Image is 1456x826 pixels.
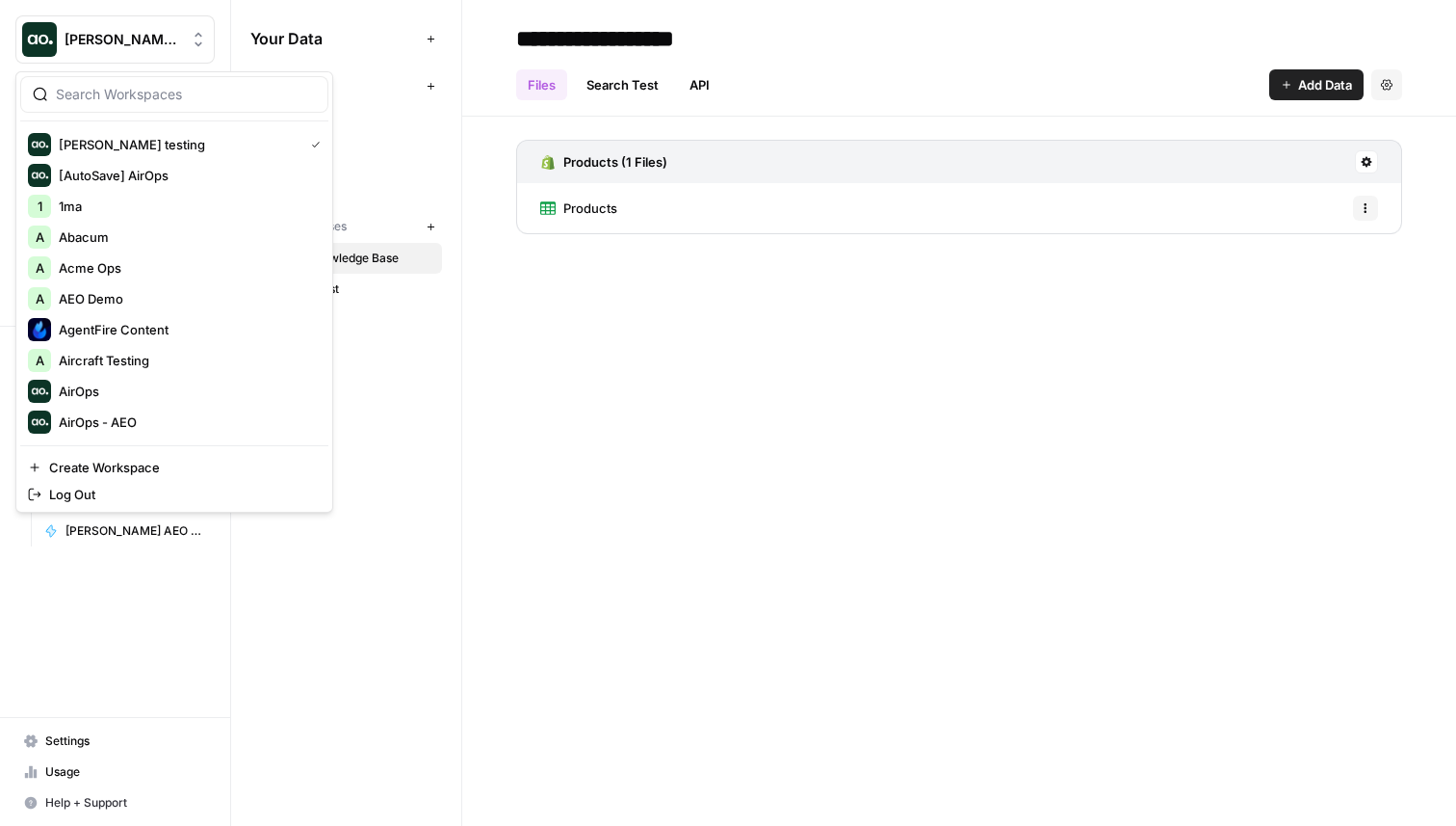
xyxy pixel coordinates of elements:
[15,71,333,513] div: Workspace: Justina testing
[280,280,433,298] span: Tintef Test
[45,733,206,750] span: Settings
[45,763,206,781] span: Usage
[59,413,313,432] span: AirOps - AEO
[59,166,313,185] span: [AutoSave] AirOps
[20,481,328,508] a: Log Out
[36,289,44,308] span: A
[15,726,215,757] a: Settings
[45,794,206,812] span: Help + Support
[36,351,44,370] span: A
[15,757,215,787] a: Usage
[59,258,313,278] span: Acme Ops
[36,516,215,546] a: [PERSON_NAME] AEO Refresh v2
[540,141,667,183] a: Products (1 Files)
[280,109,433,126] span: AirOps
[516,69,567,100] a: Files
[56,85,316,104] input: Search Workspaces
[38,197,42,216] span: 1
[250,133,442,164] a: GoCo
[28,380,51,403] img: AirOps Logo
[49,485,313,504] span: Log Out
[15,15,215,64] button: Workspace: Justina testing
[59,289,313,308] span: AEO Demo
[59,320,313,339] span: AgentFire Content
[36,227,44,247] span: A
[49,458,313,477] span: Create Workspace
[250,27,419,50] span: Your Data
[250,164,442,195] a: Gong
[280,250,433,267] span: New Knowledge Base
[540,183,617,233] a: Products
[250,274,442,305] a: Tintef Test
[280,171,433,188] span: Gong
[59,227,313,247] span: Abacum
[28,133,51,156] img: Justina testing Logo
[59,135,296,154] span: [PERSON_NAME] testing
[563,152,667,172] h3: Products (1 Files)
[563,199,617,218] span: Products
[59,382,313,401] span: AirOps
[22,22,57,57] img: Justina testing Logo
[28,411,51,434] img: AirOps - AEO Logo
[59,351,313,370] span: Aircraft Testing
[65,522,206,540] span: [PERSON_NAME] AEO Refresh v2
[20,454,328,481] a: Create Workspace
[15,787,215,818] button: Help + Support
[28,164,51,187] img: [AutoSave] AirOps Logo
[250,243,442,274] a: New Knowledge Base
[678,69,721,100] a: API
[280,140,433,157] span: GoCo
[28,318,51,341] img: AgentFire Content Logo
[250,102,442,133] a: AirOps
[59,197,313,216] span: 1ma
[1269,69,1364,100] button: Add Data
[36,258,44,278] span: A
[1298,75,1352,94] span: Add Data
[65,30,181,49] span: [PERSON_NAME] testing
[575,69,670,100] a: Search Test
